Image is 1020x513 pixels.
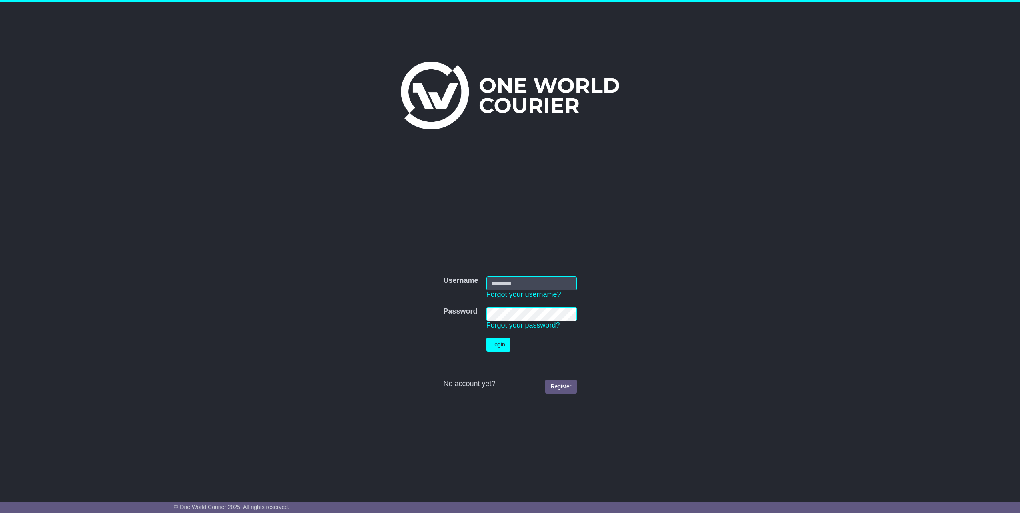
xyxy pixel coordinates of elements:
[443,276,478,285] label: Username
[174,504,289,510] span: © One World Courier 2025. All rights reserved.
[545,380,576,394] a: Register
[486,321,560,329] a: Forgot your password?
[486,290,561,298] a: Forgot your username?
[486,338,510,352] button: Login
[443,307,477,316] label: Password
[401,62,619,129] img: One World
[443,380,576,388] div: No account yet?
